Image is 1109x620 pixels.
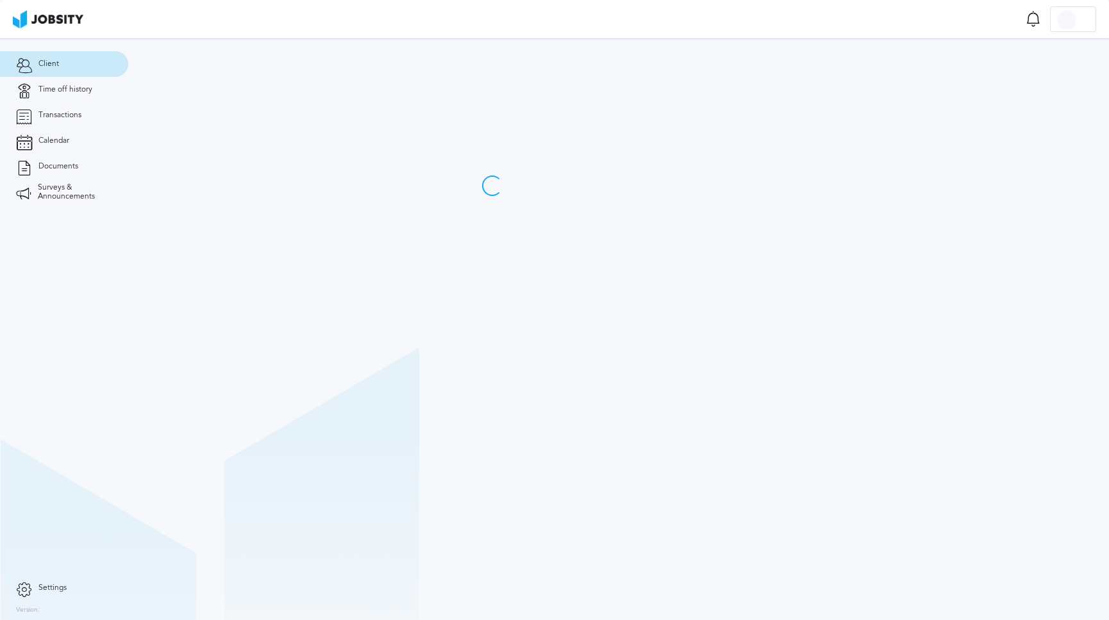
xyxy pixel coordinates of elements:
img: ab4bad089aa723f57921c736e9817d99.png [13,10,83,28]
span: Time off history [38,85,92,94]
span: Calendar [38,136,69,145]
span: Client [38,60,59,69]
span: Transactions [38,111,81,120]
span: Settings [38,583,67,592]
label: Version: [16,607,40,614]
span: Surveys & Announcements [38,183,112,201]
span: Documents [38,162,78,171]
